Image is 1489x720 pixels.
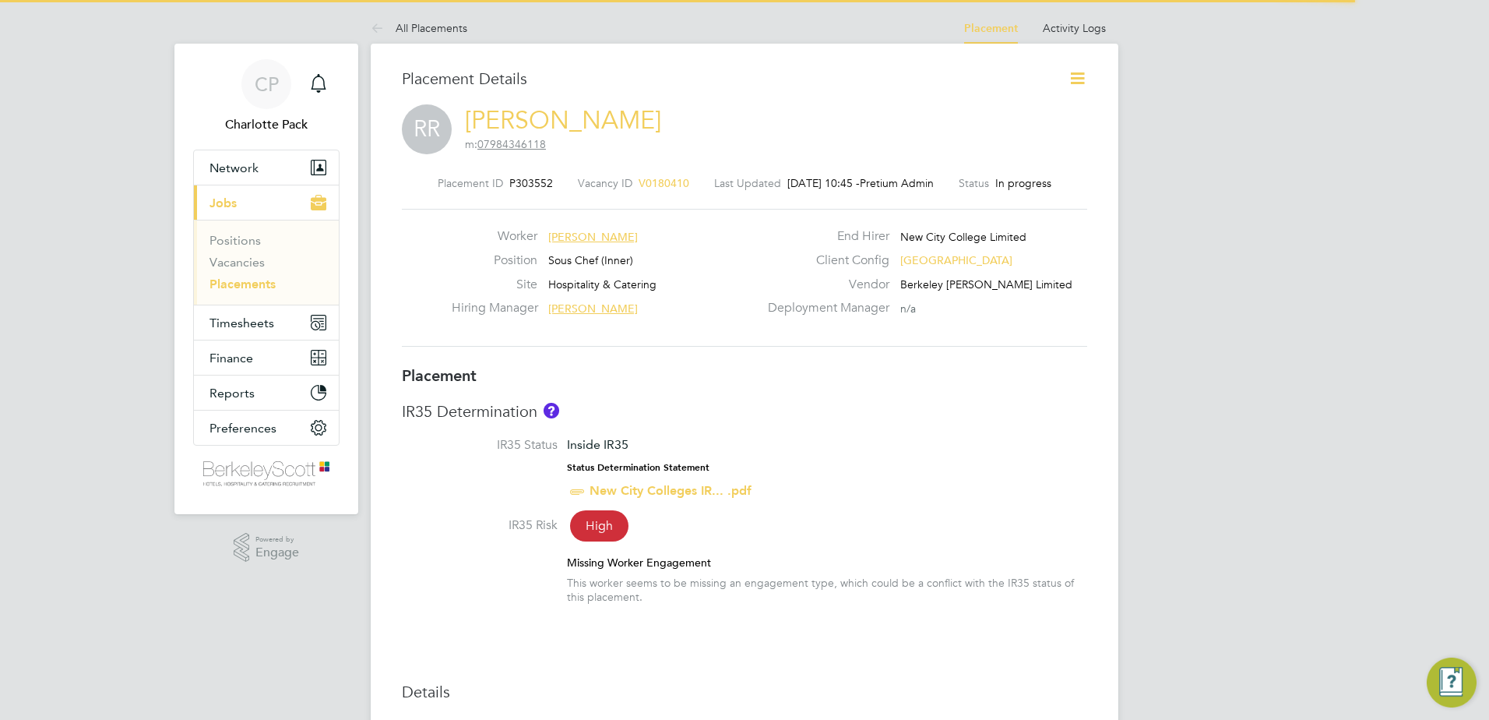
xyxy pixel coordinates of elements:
[900,253,1012,267] span: [GEOGRAPHIC_DATA]
[194,376,339,410] button: Reports
[567,556,1087,570] div: Missing Worker Engagement
[964,22,1018,35] a: Placement
[544,403,559,418] button: About IR35
[194,150,339,185] button: Network
[452,228,537,245] label: Worker
[194,185,339,220] button: Jobs
[234,533,300,563] a: Powered byEngage
[194,411,339,445] button: Preferences
[193,59,340,134] a: CPCharlotte Pack
[194,305,339,340] button: Timesheets
[567,576,1087,604] div: This worker seems to be missing an engagement type, which could be a conflict with the IR35 statu...
[959,176,989,190] label: Status
[402,682,1087,702] h3: Details
[209,196,237,210] span: Jobs
[570,510,628,542] span: High
[452,300,537,316] label: Hiring Manager
[759,228,889,245] label: End Hirer
[465,137,546,151] span: m:
[209,233,261,248] a: Positions
[209,277,276,291] a: Placements
[465,105,661,136] a: [PERSON_NAME]
[255,533,299,546] span: Powered by
[548,253,633,267] span: Sous Chef (Inner)
[548,230,638,244] span: [PERSON_NAME]
[194,220,339,305] div: Jobs
[1427,658,1477,708] button: Engage Resource Center
[567,437,628,452] span: Inside IR35
[371,21,467,35] a: All Placements
[255,546,299,559] span: Engage
[193,461,340,486] a: Go to home page
[900,302,916,316] span: n/a
[402,366,477,385] b: Placement
[759,300,889,316] label: Deployment Manager
[759,277,889,293] label: Vendor
[900,230,1026,244] span: New City College Limited
[759,252,889,269] label: Client Config
[438,176,503,190] label: Placement ID
[402,517,558,534] label: IR35 Risk
[174,44,358,514] nav: Main navigation
[860,176,934,190] span: Pretium Admin
[1043,21,1106,35] a: Activity Logs
[402,104,452,154] span: RR
[209,255,265,270] a: Vacancies
[787,176,860,190] span: [DATE] 10:45 -
[590,483,752,498] a: New City Colleges IR... .pdf
[402,437,558,454] label: IR35 Status
[402,401,1087,422] h3: IR35 Determination
[477,137,546,151] tcxspan: Call 07984346118 via 3CX
[193,115,340,134] span: Charlotte Pack
[203,461,329,486] img: berkeley-scott-logo-retina.png
[639,176,689,190] span: V0180410
[548,302,638,316] span: [PERSON_NAME]
[452,277,537,293] label: Site
[567,462,709,473] strong: Status Determination Statement
[209,351,253,365] span: Finance
[452,252,537,269] label: Position
[402,69,1044,89] h3: Placement Details
[548,277,656,291] span: Hospitality & Catering
[255,74,279,94] span: CP
[209,316,274,330] span: Timesheets
[578,176,632,190] label: Vacancy ID
[714,176,781,190] label: Last Updated
[209,421,276,436] span: Preferences
[900,277,1072,291] span: Berkeley [PERSON_NAME] Limited
[209,386,255,401] span: Reports
[209,161,259,175] span: Network
[509,176,553,190] span: P303552
[194,341,339,375] button: Finance
[995,176,1051,190] span: In progress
